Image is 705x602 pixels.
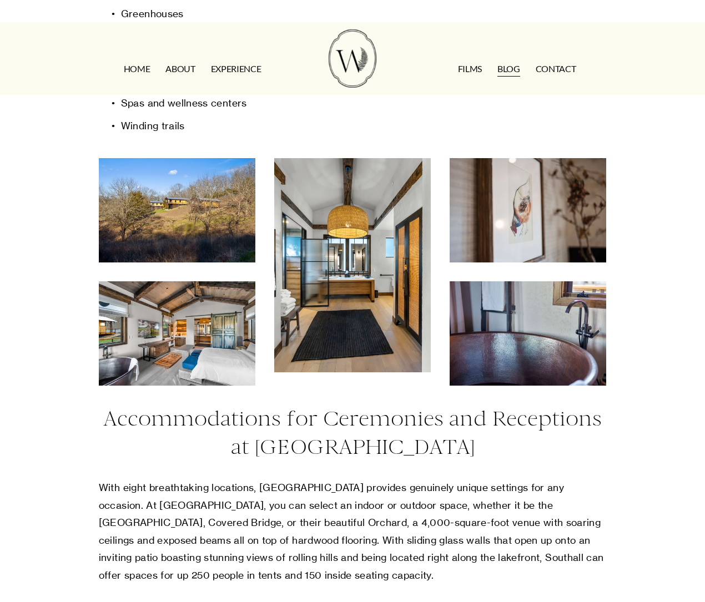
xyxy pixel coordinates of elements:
p: Winding trails [121,117,606,135]
a: Blog [497,60,520,78]
p: With eight breathtaking locations, [GEOGRAPHIC_DATA] provides genuinely unique settings for any o... [99,479,606,584]
p: Spas and wellness centers [121,94,606,112]
a: CONTACT [536,60,576,78]
img: Wild Fern Weddings [329,29,376,88]
a: EXPERIENCE [211,60,261,78]
a: FILMS [458,60,482,78]
a: ABOUT [165,60,195,78]
a: HOME [124,60,150,78]
h3: Accommodations for Ceremonies and Receptions at [GEOGRAPHIC_DATA] [99,404,606,461]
